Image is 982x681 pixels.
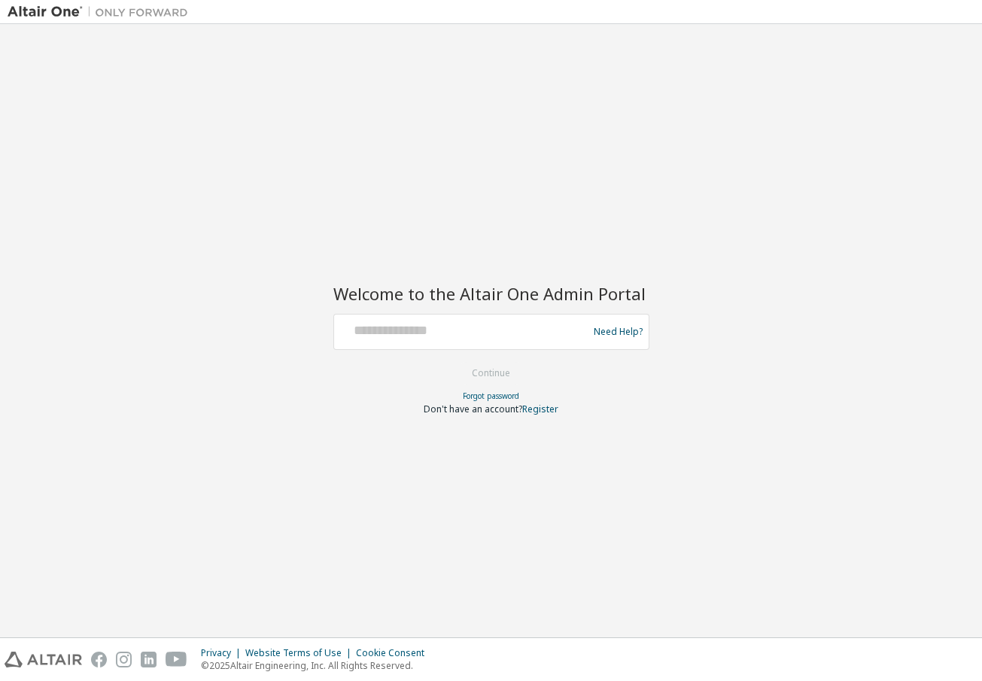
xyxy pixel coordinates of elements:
[166,652,187,667] img: youtube.svg
[245,647,356,659] div: Website Terms of Use
[201,647,245,659] div: Privacy
[463,391,519,401] a: Forgot password
[333,283,649,304] h2: Welcome to the Altair One Admin Portal
[594,331,643,332] a: Need Help?
[201,659,433,672] p: © 2025 Altair Engineering, Inc. All Rights Reserved.
[141,652,157,667] img: linkedin.svg
[424,403,522,415] span: Don't have an account?
[116,652,132,667] img: instagram.svg
[356,647,433,659] div: Cookie Consent
[8,5,196,20] img: Altair One
[522,403,558,415] a: Register
[91,652,107,667] img: facebook.svg
[5,652,82,667] img: altair_logo.svg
